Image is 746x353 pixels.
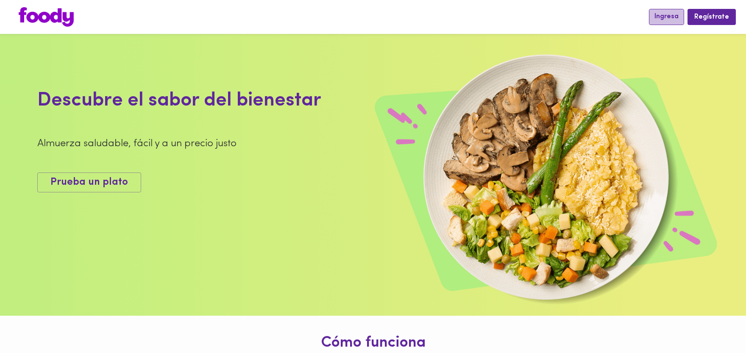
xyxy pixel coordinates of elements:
[37,136,485,151] div: Almuerza saludable, fácil y a un precio justo
[37,172,141,192] button: Prueba un plato
[694,13,729,21] span: Regístrate
[697,304,738,345] iframe: Messagebird Livechat Widget
[37,87,485,115] div: Descubre el sabor del bienestar
[649,9,684,25] button: Ingresa
[688,9,736,25] button: Regístrate
[19,7,74,27] img: logo.png
[50,176,128,189] span: Prueba un plato
[654,13,679,21] span: Ingresa
[6,335,740,352] h1: Cómo funciona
